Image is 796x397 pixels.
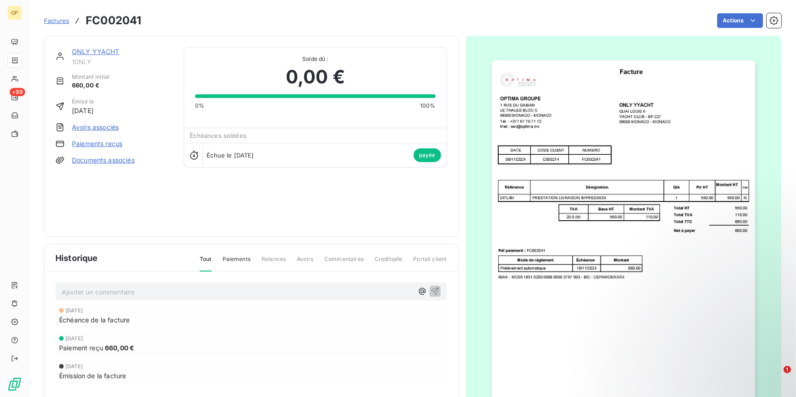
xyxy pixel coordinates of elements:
[717,13,763,28] button: Actions
[190,132,246,139] span: Échéances soldées
[65,336,83,341] span: [DATE]
[297,255,313,271] span: Avoirs
[72,156,135,165] a: Documents associés
[72,106,94,115] span: [DATE]
[420,102,436,110] span: 100%
[44,16,69,25] a: Factures
[65,308,83,313] span: [DATE]
[223,255,251,271] span: Paiements
[200,255,212,272] span: Tout
[72,48,120,55] a: ONLY YYACHT
[7,5,22,20] div: OP
[413,255,447,271] span: Portail client
[55,252,98,264] span: Historique
[10,88,25,96] span: +99
[86,12,141,29] h3: FC002041
[72,123,119,132] a: Avoirs associés
[286,63,345,91] span: 0,00 €
[262,255,286,271] span: Relances
[72,73,109,81] span: Montant initial
[72,81,109,90] span: 660,00 €
[324,255,364,271] span: Commentaires
[59,315,130,325] span: Échéance de la facture
[784,366,791,373] span: 1
[72,139,122,148] a: Paiements reçus
[765,366,787,388] iframe: Intercom live chat
[207,152,254,159] span: Échue le [DATE]
[59,343,103,353] span: Paiement reçu
[195,55,435,63] span: Solde dû :
[375,255,403,271] span: Creditsafe
[72,58,173,65] span: 1ONLY
[44,17,69,24] span: Factures
[7,377,22,392] img: Logo LeanPay
[65,364,83,369] span: [DATE]
[414,148,441,162] span: payée
[613,308,796,372] iframe: Intercom notifications message
[72,98,94,106] span: Émise le
[195,102,204,110] span: 0%
[105,343,134,353] span: 660,00 €
[59,371,126,381] span: Émission de la facture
